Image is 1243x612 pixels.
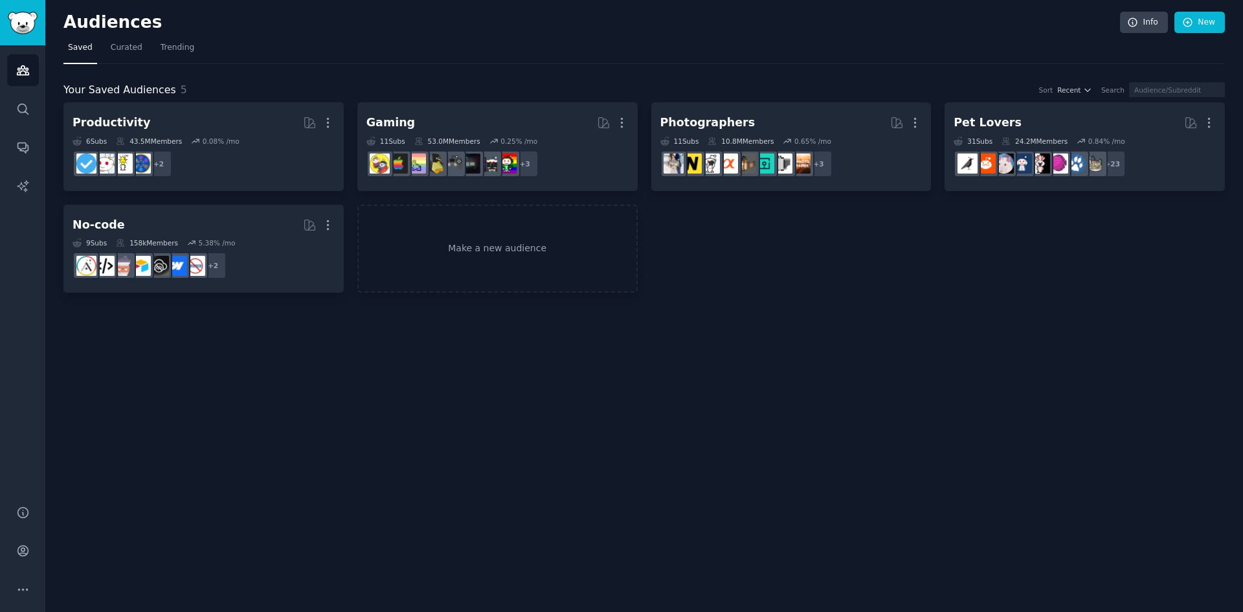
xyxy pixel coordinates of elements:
a: Pet Lovers31Subs24.2MMembers0.84% /mo+23catsdogsAquariumsparrotsdogswithjobsRATSBeardedDragonsbir... [945,102,1225,191]
div: + 23 [1099,150,1126,177]
div: 0.25 % /mo [500,137,537,146]
a: Info [1120,12,1168,34]
img: IndieGaming [442,153,462,174]
h2: Audiences [63,12,1120,33]
img: SonyAlpha [718,153,738,174]
img: analog [772,153,792,174]
img: GamingLeaksAndRumours [460,153,480,174]
div: 31 Sub s [954,137,992,146]
div: 9 Sub s [73,238,107,247]
img: RATS [994,153,1014,174]
div: 158k Members [116,238,178,247]
img: Nikon [682,153,702,174]
img: macgaming [388,153,408,174]
div: 11 Sub s [660,137,699,146]
a: Make a new audience [357,205,638,293]
span: Curated [111,42,142,54]
a: Saved [63,38,97,64]
img: BeardedDragons [976,153,996,174]
img: nocodelowcode [113,256,133,276]
img: lifehacks [113,153,133,174]
img: productivity [95,153,115,174]
div: Sort [1039,85,1053,95]
img: WeddingPhotography [664,153,684,174]
img: Aquariums [1048,153,1068,174]
img: birding [957,153,978,174]
div: 5.38 % /mo [198,238,235,247]
img: GamerPals [370,153,390,174]
img: Airtable [131,256,151,276]
div: + 2 [199,252,227,279]
div: 0.84 % /mo [1088,137,1125,146]
img: Adalo [76,256,96,276]
img: linux_gaming [424,153,444,174]
img: nocode [185,256,205,276]
img: AnalogCommunity [736,153,756,174]
div: + 3 [511,150,539,177]
img: NoCodeMovement [95,256,115,276]
div: 0.65 % /mo [794,137,831,146]
span: Your Saved Audiences [63,82,176,98]
div: + 2 [145,150,172,177]
img: streetphotography [754,153,774,174]
span: 5 [181,84,187,96]
a: Gaming11Subs53.0MMembers0.25% /mo+3gamingpcgamingGamingLeaksAndRumoursIndieGaminglinux_gamingCozy... [357,102,638,191]
div: 10.8M Members [708,137,774,146]
img: CozyGamers [406,153,426,174]
div: Photographers [660,115,756,131]
div: 0.08 % /mo [203,137,240,146]
div: 6 Sub s [73,137,107,146]
a: New [1174,12,1225,34]
span: Saved [68,42,93,54]
img: pcgaming [478,153,498,174]
img: cats [1084,153,1104,174]
a: No-code9Subs158kMembers5.38% /mo+2nocodewebflowNoCodeSaaSAirtablenocodelowcodeNoCodeMovementAdalo [63,205,344,293]
div: 24.2M Members [1002,137,1068,146]
div: Search [1101,85,1125,95]
div: No-code [73,217,125,233]
div: 43.5M Members [116,137,182,146]
img: LifeProTips [131,153,151,174]
a: Curated [106,38,147,64]
img: dogs [1066,153,1086,174]
img: dogswithjobs [1012,153,1032,174]
img: photography [790,153,811,174]
img: gaming [497,153,517,174]
img: NoCodeSaaS [149,256,169,276]
div: Pet Lovers [954,115,1022,131]
div: 53.0M Members [414,137,480,146]
div: Gaming [366,115,415,131]
div: + 3 [805,150,833,177]
img: parrots [1030,153,1050,174]
img: canon [700,153,720,174]
input: Audience/Subreddit [1129,82,1225,97]
div: 11 Sub s [366,137,405,146]
img: GummySearch logo [8,12,38,34]
span: Recent [1057,85,1081,95]
a: Photographers11Subs10.8MMembers0.65% /mo+3photographyanalogstreetphotographyAnalogCommunitySonyAl... [651,102,932,191]
span: Trending [161,42,194,54]
img: webflow [167,256,187,276]
img: getdisciplined [76,153,96,174]
a: Productivity6Subs43.5MMembers0.08% /mo+2LifeProTipslifehacksproductivitygetdisciplined [63,102,344,191]
button: Recent [1057,85,1092,95]
div: Productivity [73,115,150,131]
a: Trending [156,38,199,64]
